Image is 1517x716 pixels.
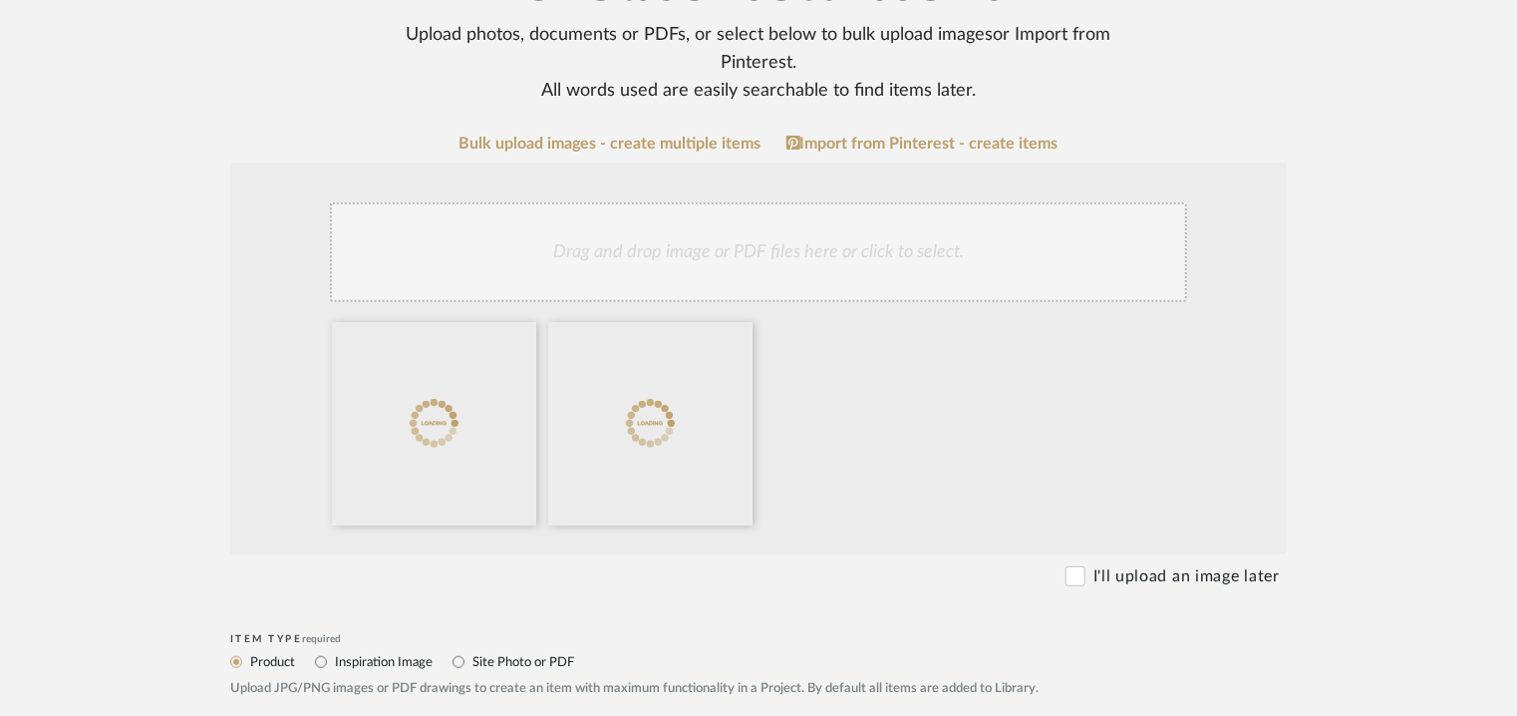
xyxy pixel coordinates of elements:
label: I'll upload an image later [1093,564,1280,588]
div: Item Type [230,633,1287,645]
span: required [303,634,342,644]
mat-radio-group: Select item type [230,649,1287,674]
label: Inspiration Image [333,651,433,673]
a: Import from Pinterest - create items [786,135,1059,153]
a: Bulk upload images - create multiple items [459,136,761,153]
label: Site Photo or PDF [470,651,574,673]
div: Upload photos, documents or PDFs, or select below to bulk upload images or Import from Pinterest ... [369,21,1148,105]
label: Product [248,651,295,673]
div: Upload JPG/PNG images or PDF drawings to create an item with maximum functionality in a Project. ... [230,679,1287,699]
